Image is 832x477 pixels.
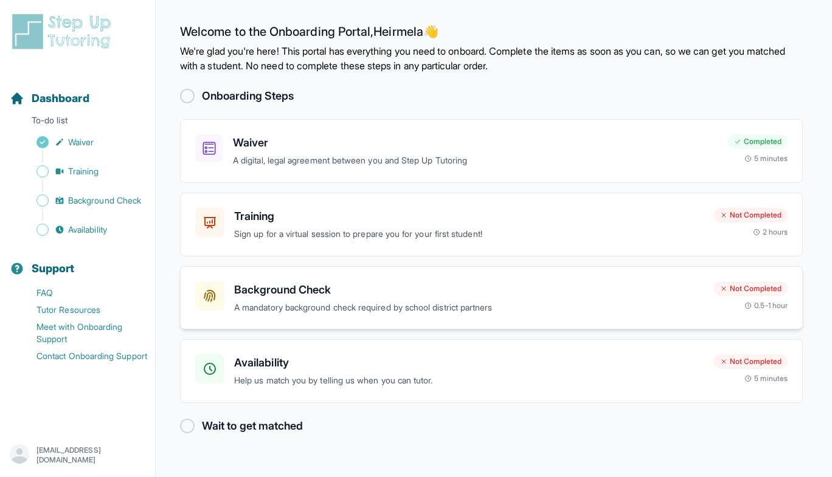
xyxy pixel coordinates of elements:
[234,281,704,298] h3: Background Check
[5,70,150,112] button: Dashboard
[180,44,803,73] p: We're glad you're here! This portal has everything you need to onboard. Complete the items as soo...
[10,284,155,301] a: FAQ
[714,354,788,369] div: Not Completed
[180,266,803,330] a: Background CheckA mandatory background check required by school district partnersNot Completed0.5...
[68,224,107,236] span: Availability
[10,301,155,318] a: Tutor Resources
[744,301,788,311] div: 0.5-1 hour
[10,192,155,209] a: Background Check
[202,88,294,105] h2: Onboarding Steps
[744,374,788,383] div: 5 minutes
[10,90,89,107] a: Dashboard
[10,221,155,238] a: Availability
[234,208,704,225] h3: Training
[10,444,145,466] button: [EMAIL_ADDRESS][DOMAIN_NAME]
[202,417,303,434] h2: Wait to get matched
[5,114,150,131] p: To-do list
[233,134,718,151] h3: Waiver
[68,136,94,148] span: Waiver
[180,24,803,44] h2: Welcome to the Onboarding Portal, Heirmela 👋
[10,134,155,151] a: Waiver
[32,90,89,107] span: Dashboard
[728,134,788,149] div: Completed
[753,227,788,237] div: 2 hours
[10,163,155,180] a: Training
[234,301,704,315] p: A mandatory background check required by school district partners
[714,208,788,222] div: Not Completed
[180,339,803,403] a: AvailabilityHelp us match you by telling us when you can tutor.Not Completed5 minutes
[234,227,704,241] p: Sign up for a virtual session to prepare you for your first student!
[10,318,155,348] a: Meet with Onboarding Support
[36,445,145,465] p: [EMAIL_ADDRESS][DOMAIN_NAME]
[10,348,155,365] a: Contact Onboarding Support
[32,260,75,277] span: Support
[234,354,704,371] h3: Availability
[5,241,150,282] button: Support
[714,281,788,296] div: Not Completed
[180,119,803,183] a: WaiverA digital, legal agreement between you and Step Up TutoringCompleted5 minutes
[68,194,141,207] span: Background Check
[744,154,788,163] div: 5 minutes
[233,154,718,168] p: A digital, legal agreement between you and Step Up Tutoring
[10,12,118,51] img: logo
[234,374,704,388] p: Help us match you by telling us when you can tutor.
[180,193,803,256] a: TrainingSign up for a virtual session to prepare you for your first student!Not Completed2 hours
[68,165,99,177] span: Training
